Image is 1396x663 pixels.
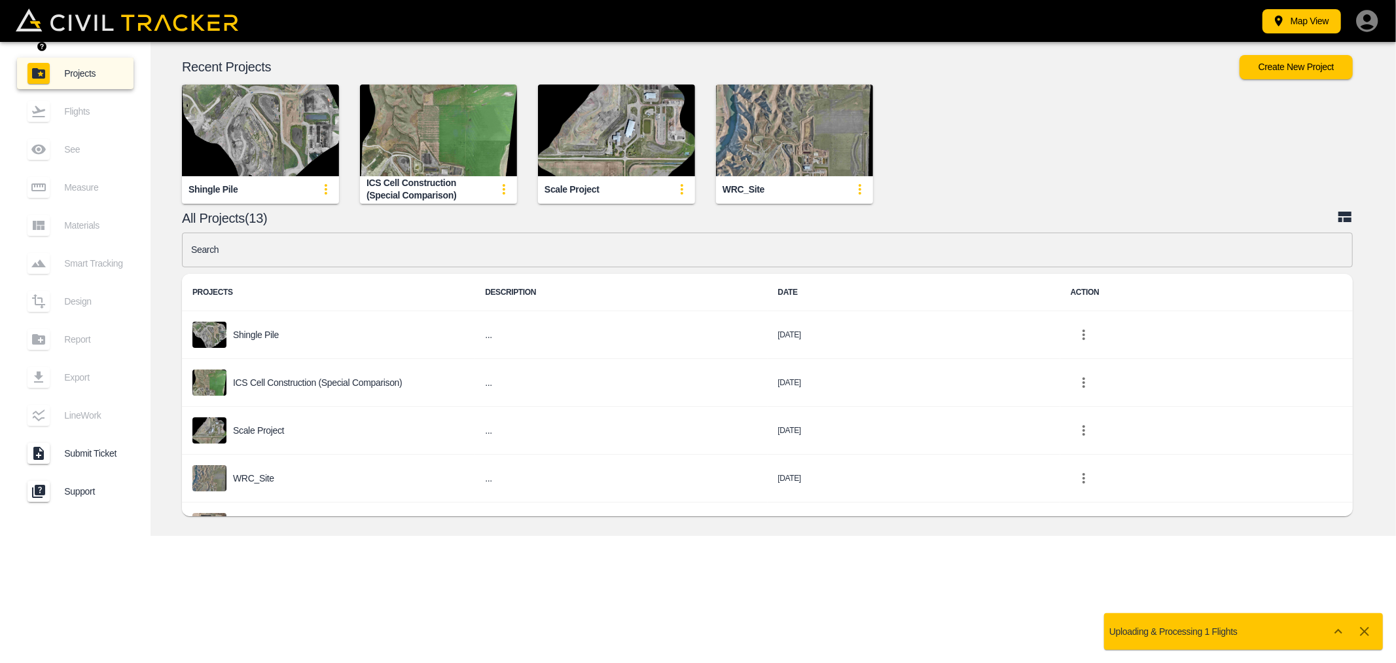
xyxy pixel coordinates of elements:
[1060,274,1353,311] th: ACTION
[768,455,1060,502] td: [DATE]
[182,85,339,176] img: Shingle Pile
[64,486,123,497] span: Support
[182,213,1337,223] p: All Projects(13)
[485,423,757,439] h6: ...
[188,183,238,196] div: Shingle Pile
[768,407,1060,455] td: [DATE]
[1325,618,1351,645] button: Show more
[1240,55,1353,79] button: Create New Project
[192,322,226,348] img: project-image
[64,448,123,459] span: Submit Ticket
[233,377,402,388] p: ICS Cell Construction (Special Comparison)
[491,176,517,202] button: update-card-details
[192,417,226,444] img: project-image
[192,465,226,491] img: project-image
[360,85,517,176] img: ICS Cell Construction (Special Comparison)
[182,62,1240,72] p: Recent Projects
[485,470,757,487] h6: ...
[768,274,1060,311] th: DATE
[485,375,757,391] h6: ...
[17,58,134,89] a: Projects
[1109,626,1238,637] p: Uploading & Processing 1 Flights
[192,513,226,539] img: project-image
[545,183,600,196] div: Scale Project
[16,9,238,31] img: Civil Tracker
[768,502,1060,550] td: [DATE]
[17,476,134,507] a: Support
[1262,9,1341,33] button: Map View
[669,176,695,202] button: update-card-details
[233,473,274,483] p: WRC_Site
[768,359,1060,407] td: [DATE]
[64,68,123,79] span: Projects
[723,183,764,196] div: WRC_Site
[485,327,757,343] h6: ...
[716,85,873,176] img: WRC_Site
[847,176,873,202] button: update-card-details
[182,274,474,311] th: PROJECTS
[538,85,695,176] img: Scale Project
[17,438,134,469] a: Submit Ticket
[233,425,284,436] p: Scale Project
[192,369,226,396] img: project-image
[313,176,339,202] button: update-card-details
[768,311,1060,359] td: [DATE]
[233,330,279,340] p: Shingle Pile
[474,274,767,311] th: DESCRIPTION
[367,177,491,201] div: ICS Cell Construction (Special Comparison)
